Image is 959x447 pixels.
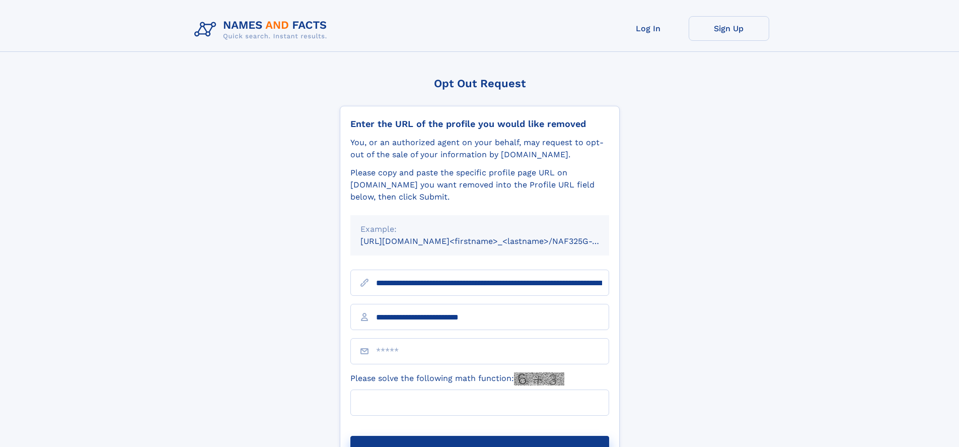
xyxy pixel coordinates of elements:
[689,16,769,41] a: Sign Up
[350,167,609,203] div: Please copy and paste the specific profile page URL on [DOMAIN_NAME] you want removed into the Pr...
[350,137,609,161] div: You, or an authorized agent on your behalf, may request to opt-out of the sale of your informatio...
[340,77,620,90] div: Opt Out Request
[350,118,609,130] div: Enter the URL of the profile you would like removed
[360,223,599,235] div: Example:
[360,236,628,246] small: [URL][DOMAIN_NAME]<firstname>_<lastname>/NAF325G-xxxxxxxx
[350,372,564,386] label: Please solve the following math function:
[190,16,335,43] img: Logo Names and Facts
[608,16,689,41] a: Log In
